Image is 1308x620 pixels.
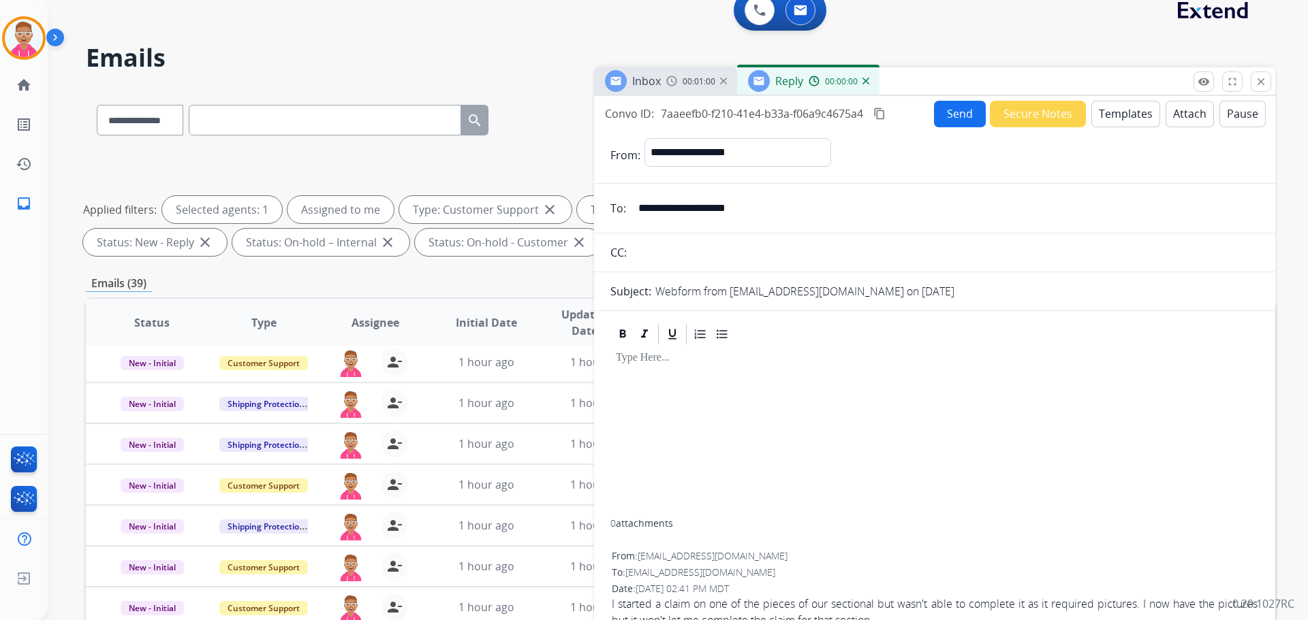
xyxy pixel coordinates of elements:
[86,275,152,292] p: Emails (39)
[570,477,626,492] span: 1 hour ago
[121,519,184,534] span: New - Initial
[458,559,514,574] span: 1 hour ago
[610,517,616,529] span: 0
[386,476,403,493] mat-icon: person_remove
[386,436,403,452] mat-icon: person_remove
[219,356,308,370] span: Customer Support
[570,395,626,410] span: 1 hour ago
[610,244,627,261] p: CC:
[570,436,626,451] span: 1 hour ago
[570,600,626,615] span: 1 hour ago
[337,471,364,500] img: agent-avatar
[5,19,43,57] img: avatar
[636,582,729,595] span: [DATE] 02:41 PM MDT
[554,306,616,339] span: Updated Date
[219,601,308,615] span: Customer Support
[16,195,32,212] mat-icon: inbox
[121,397,184,411] span: New - Initial
[1166,101,1214,127] button: Attach
[1226,76,1239,88] mat-icon: fullscreen
[712,324,732,344] div: Bullet List
[467,112,483,129] mat-icon: search
[632,74,661,88] span: Inbox
[571,234,587,250] mat-icon: close
[612,566,1258,579] div: To:
[352,314,399,331] span: Assignee
[612,582,1258,595] div: Date:
[612,549,1258,563] div: From:
[610,147,640,163] p: From:
[197,234,213,250] mat-icon: close
[605,105,654,122] p: Convo ID:
[690,324,711,344] div: Ordered List
[337,512,364,540] img: agent-avatar
[134,314,170,331] span: Status
[458,395,514,410] span: 1 hour ago
[873,108,886,120] mat-icon: content_copy
[570,355,626,370] span: 1 hour ago
[251,314,277,331] span: Type
[121,356,184,370] span: New - Initial
[121,560,184,574] span: New - Initial
[337,389,364,418] img: agent-avatar
[610,200,626,216] p: To:
[16,156,32,172] mat-icon: history
[1232,595,1294,612] p: 0.20.1027RC
[662,324,683,344] div: Underline
[386,395,403,411] mat-icon: person_remove
[458,477,514,492] span: 1 hour ago
[16,116,32,133] mat-icon: list_alt
[219,397,313,411] span: Shipping Protection
[16,77,32,93] mat-icon: home
[625,566,775,578] span: [EMAIL_ADDRESS][DOMAIN_NAME]
[337,348,364,377] img: agent-avatar
[1091,101,1160,127] button: Templates
[456,314,517,331] span: Initial Date
[577,196,756,223] div: Type: Shipping Protection
[86,44,1275,71] h2: Emails
[379,234,396,250] mat-icon: close
[458,436,514,451] span: 1 hour ago
[162,196,282,223] div: Selected agents: 1
[638,549,788,562] span: [EMAIL_ADDRESS][DOMAIN_NAME]
[542,201,558,218] mat-icon: close
[287,196,394,223] div: Assigned to me
[634,324,655,344] div: Italic
[83,229,227,256] div: Status: New - Reply
[83,201,157,218] p: Applied filters:
[990,101,1086,127] button: Secure Notes
[219,519,313,534] span: Shipping Protection
[1255,76,1267,88] mat-icon: close
[337,553,364,581] img: agent-avatar
[570,559,626,574] span: 1 hour ago
[1198,76,1210,88] mat-icon: remove_red_eye
[458,355,514,370] span: 1 hour ago
[386,354,403,370] mat-icon: person_remove
[655,283,954,299] p: Webform from [EMAIL_ADDRESS][DOMAIN_NAME] on [DATE]
[1219,101,1266,127] button: Pause
[121,478,184,493] span: New - Initial
[219,438,313,452] span: Shipping Protection
[775,74,803,88] span: Reply
[232,229,409,256] div: Status: On-hold – Internal
[570,518,626,533] span: 1 hour ago
[610,283,651,299] p: Subject:
[415,229,601,256] div: Status: On-hold - Customer
[683,76,715,87] span: 00:01:00
[121,438,184,452] span: New - Initial
[219,560,308,574] span: Customer Support
[219,478,308,493] span: Customer Support
[337,430,364,459] img: agent-avatar
[825,76,858,87] span: 00:00:00
[386,517,403,534] mat-icon: person_remove
[612,324,633,344] div: Bold
[386,558,403,574] mat-icon: person_remove
[610,517,673,530] div: attachments
[661,106,863,121] span: 7aaeefb0-f210-41e4-b33a-f06a9c4675a4
[458,600,514,615] span: 1 hour ago
[121,601,184,615] span: New - Initial
[399,196,572,223] div: Type: Customer Support
[934,101,986,127] button: Send
[386,599,403,615] mat-icon: person_remove
[458,518,514,533] span: 1 hour ago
